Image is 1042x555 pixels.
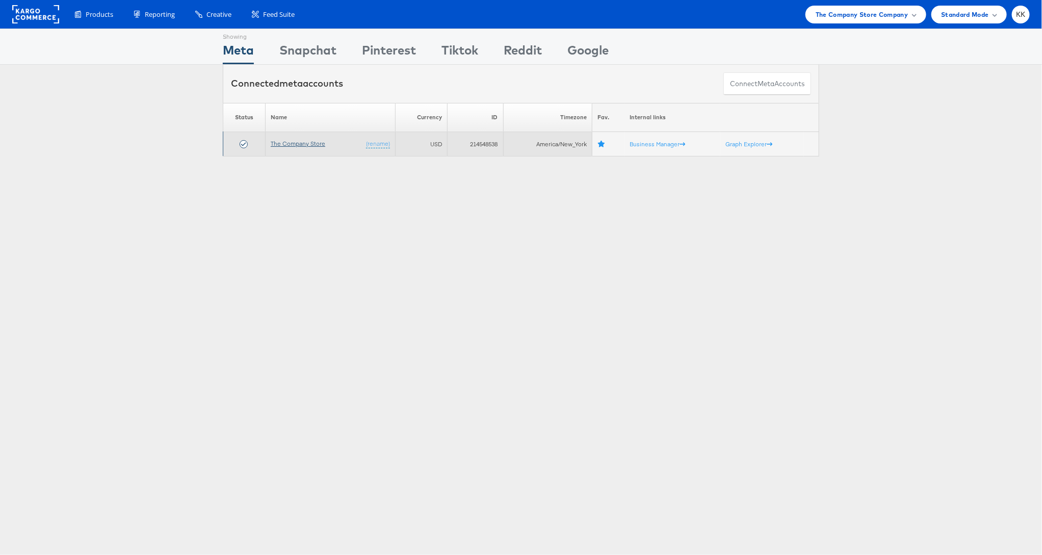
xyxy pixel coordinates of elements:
[223,103,266,132] th: Status
[567,41,609,64] div: Google
[223,29,254,41] div: Showing
[723,72,811,95] button: ConnectmetaAccounts
[942,9,989,20] span: Standard Mode
[758,79,774,89] span: meta
[725,140,772,148] a: Graph Explorer
[504,41,542,64] div: Reddit
[448,103,503,132] th: ID
[816,9,908,20] span: The Company Store Company
[630,140,685,148] a: Business Manager
[396,103,448,132] th: Currency
[231,77,343,90] div: Connected accounts
[448,132,503,156] td: 214548538
[362,41,416,64] div: Pinterest
[503,132,592,156] td: America/New_York
[396,132,448,156] td: USD
[145,10,175,19] span: Reporting
[86,10,113,19] span: Products
[271,140,325,147] a: The Company Store
[223,41,254,64] div: Meta
[263,10,295,19] span: Feed Suite
[366,140,390,148] a: (rename)
[279,77,303,89] span: meta
[266,103,396,132] th: Name
[1016,11,1026,18] span: KK
[503,103,592,132] th: Timezone
[441,41,478,64] div: Tiktok
[206,10,231,19] span: Creative
[279,41,336,64] div: Snapchat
